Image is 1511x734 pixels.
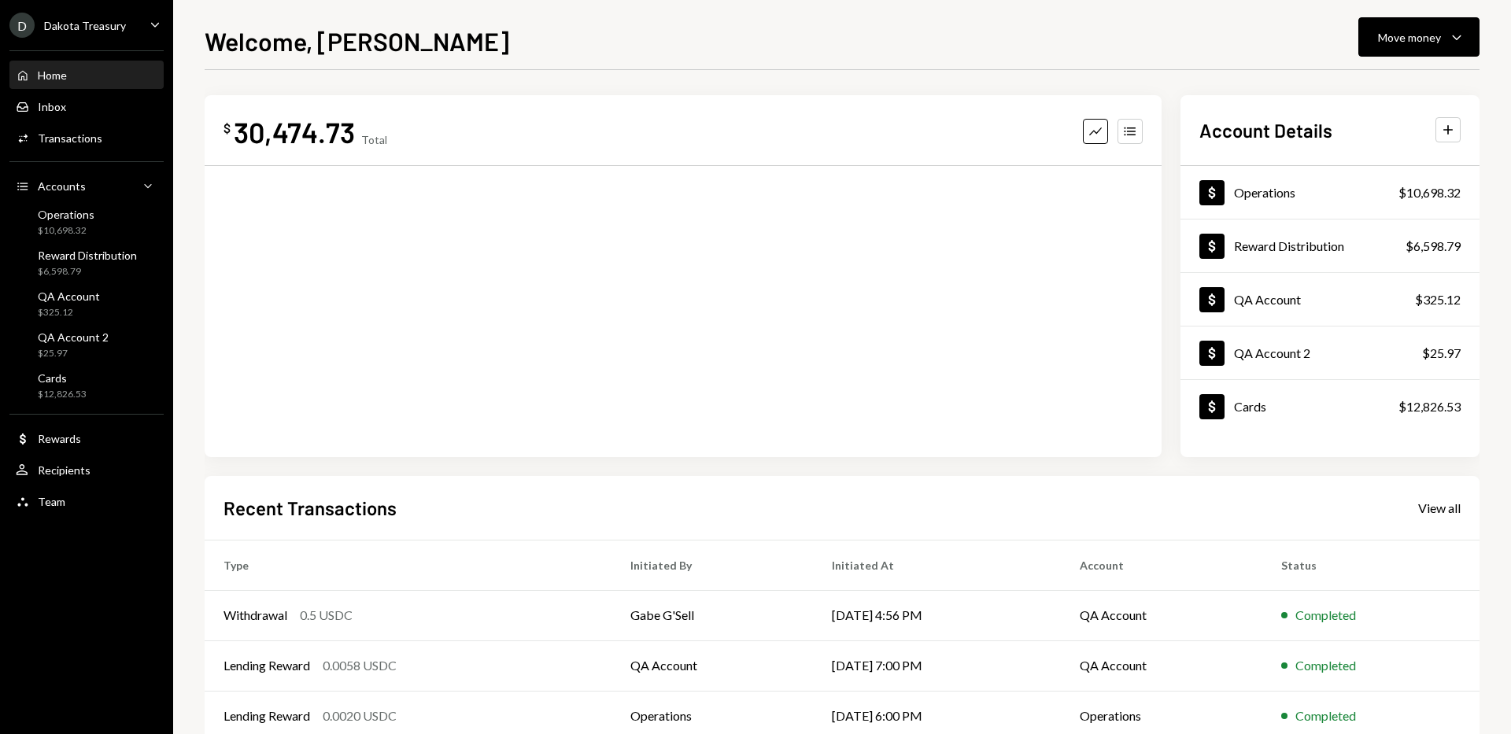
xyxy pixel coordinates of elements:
a: Reward Distribution$6,598.79 [1180,219,1480,272]
th: Status [1262,540,1480,590]
div: Transactions [38,131,102,145]
div: $25.97 [38,347,109,360]
h1: Welcome, [PERSON_NAME] [205,25,509,57]
a: Transactions [9,124,164,152]
div: View all [1418,500,1461,516]
a: QA Account$325.12 [1180,273,1480,326]
div: Lending Reward [224,706,310,725]
div: Cards [38,371,87,385]
div: $12,826.53 [1398,397,1461,416]
div: $25.97 [1422,344,1461,363]
div: Completed [1295,656,1356,675]
div: $10,698.32 [38,224,94,238]
div: 30,474.73 [234,114,355,149]
div: Recipients [38,463,91,477]
div: 0.0020 USDC [323,706,397,725]
a: Home [9,61,164,89]
div: 0.0058 USDC [323,656,397,675]
div: QA Account 2 [38,330,109,344]
th: Account [1061,540,1263,590]
div: Completed [1295,706,1356,725]
div: QA Account [1234,292,1301,307]
div: Operations [1234,185,1295,200]
div: Reward Distribution [38,249,137,262]
div: Completed [1295,606,1356,625]
div: Accounts [38,179,86,193]
div: Reward Distribution [1234,238,1344,253]
div: QA Account [38,290,100,303]
th: Initiated By [611,540,814,590]
div: $6,598.79 [38,265,137,278]
div: $6,598.79 [1406,237,1461,256]
div: Lending Reward [224,656,310,675]
div: Home [38,68,67,82]
a: Rewards [9,424,164,452]
div: Team [38,495,65,508]
th: Initiated At [813,540,1060,590]
td: Gabe G'Sell [611,590,814,640]
td: QA Account [1061,640,1263,691]
a: Cards$12,826.53 [9,367,164,404]
a: QA Account 2$25.97 [9,326,164,363]
a: Inbox [9,92,164,120]
a: Operations$10,698.32 [1180,166,1480,219]
div: Total [361,133,387,146]
div: Move money [1378,29,1441,46]
td: [DATE] 4:56 PM [813,590,1060,640]
div: $10,698.32 [1398,183,1461,202]
a: Reward Distribution$6,598.79 [9,244,164,282]
a: QA Account$325.12 [9,285,164,323]
td: QA Account [611,640,814,691]
a: Operations$10,698.32 [9,203,164,241]
button: Move money [1358,17,1480,57]
a: View all [1418,499,1461,516]
a: QA Account 2$25.97 [1180,326,1480,379]
td: QA Account [1061,590,1263,640]
div: 0.5 USDC [300,606,353,625]
div: $325.12 [38,306,100,319]
a: Recipients [9,456,164,484]
div: Operations [38,208,94,221]
a: Accounts [9,172,164,200]
div: $325.12 [1415,290,1461,309]
a: Team [9,487,164,515]
div: Withdrawal [224,606,287,625]
h2: Account Details [1199,117,1332,143]
div: $ [224,120,231,136]
div: $12,826.53 [38,388,87,401]
div: Dakota Treasury [44,19,126,32]
a: Cards$12,826.53 [1180,380,1480,433]
h2: Recent Transactions [224,495,397,521]
div: Cards [1234,399,1266,414]
th: Type [205,540,611,590]
td: [DATE] 7:00 PM [813,640,1060,691]
div: Rewards [38,432,81,445]
div: D [9,13,35,38]
div: Inbox [38,100,66,113]
div: QA Account 2 [1234,345,1310,360]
